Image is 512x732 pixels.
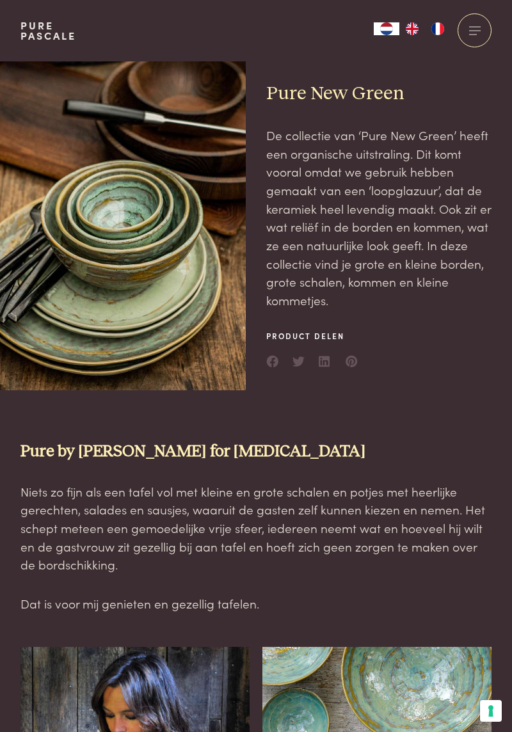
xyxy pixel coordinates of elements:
p: Niets zo fijn als een tafel vol met kleine en grote schalen en potjes met heerlijke gerechten, sa... [20,482,492,574]
p: De collectie van ‘Pure New Green’ heeft een organische uitstraling. Dit komt vooral omdat we gebr... [266,126,492,310]
aside: Language selected: Nederlands [374,22,451,35]
strong: Pure by [PERSON_NAME] for [MEDICAL_DATA] [20,443,365,459]
ul: Language list [399,22,451,35]
span: Product delen [266,330,358,342]
div: Language [374,22,399,35]
a: NL [374,22,399,35]
p: Dat is voor mij genieten en gezellig tafelen. [20,594,492,613]
a: EN [399,22,425,35]
h2: Pure New Green [266,82,492,106]
a: FR [425,22,451,35]
button: Uw voorkeuren voor toestemming voor trackingtechnologieën [480,700,502,722]
a: PurePascale [20,20,76,41]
